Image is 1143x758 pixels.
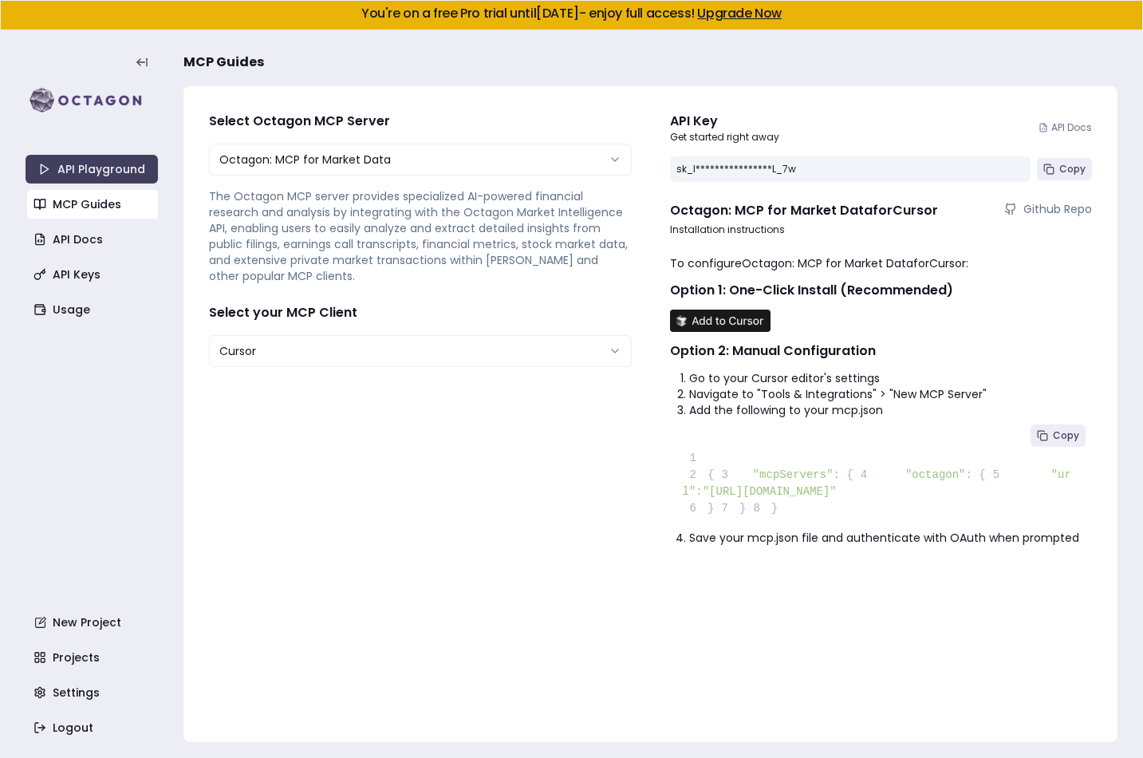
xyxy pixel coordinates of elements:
span: } [746,502,778,515]
span: : [696,485,702,498]
a: Upgrade Now [697,4,782,22]
p: Installation instructions [670,223,1093,236]
p: The Octagon MCP server provides specialized AI-powered financial research and analysis by integra... [209,188,632,284]
span: : { [966,468,986,481]
a: Settings [27,678,160,707]
img: Install MCP Server [670,310,771,332]
span: "mcpServers" [753,468,834,481]
p: To configure Octagon: MCP for Market Data for Cursor : [670,255,1093,271]
span: } [683,502,715,515]
a: Usage [27,295,160,324]
span: "octagon" [905,468,966,481]
div: API Key [670,112,779,131]
span: 4 [853,467,879,484]
img: logo-rect-yK7x_WSZ.svg [26,85,158,116]
a: Github Repo [1004,201,1092,217]
a: MCP Guides [27,190,160,219]
span: 8 [746,500,771,517]
h4: Select Octagon MCP Server [209,112,632,131]
span: { [683,468,715,481]
h4: Select your MCP Client [209,303,632,322]
span: 1 [683,450,708,467]
span: 3 [714,467,739,484]
li: Go to your Cursor editor's settings [689,370,1093,386]
span: Github Repo [1023,201,1092,217]
span: } [714,502,746,515]
h5: You're on a free Pro trial until [DATE] - enjoy full access! [14,7,1129,20]
button: Copy [1037,158,1092,180]
span: MCP Guides [183,53,264,72]
h2: Option 2: Manual Configuration [670,341,1093,361]
li: Save your mcp.json file and authenticate with OAuth when prompted [689,530,1093,546]
h2: Option 1: One-Click Install (Recommended) [670,281,1093,300]
a: Logout [27,713,160,742]
h4: Octagon: MCP for Market Data for Cursor [670,201,938,220]
span: 6 [683,500,708,517]
span: 5 [986,467,1011,484]
span: 2 [683,467,708,484]
li: Add the following to your mcp.json [689,402,1093,418]
span: : { [834,468,853,481]
button: Copy [1031,424,1086,447]
span: "[URL][DOMAIN_NAME]" [703,485,837,498]
span: Copy [1053,429,1079,442]
span: 7 [714,500,739,517]
p: Get started right away [670,131,779,144]
a: API Docs [27,225,160,254]
a: API Playground [26,155,158,184]
li: Navigate to "Tools & Integrations" > "New MCP Server" [689,386,1093,402]
span: Copy [1059,163,1086,176]
a: API Keys [27,260,160,289]
a: Projects [27,643,160,672]
a: New Project [27,608,160,637]
a: API Docs [1039,121,1092,134]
